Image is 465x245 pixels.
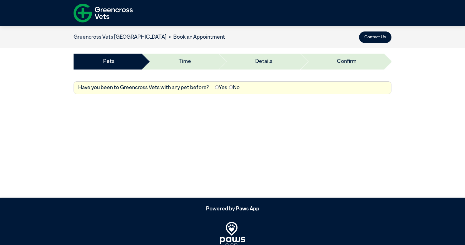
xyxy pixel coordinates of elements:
[78,84,209,92] label: Have you been to Greencross Vets with any pet before?
[74,206,391,212] h5: Powered by Paws App
[229,85,233,89] input: No
[103,58,114,66] a: Pets
[74,33,225,41] nav: breadcrumb
[359,31,391,43] button: Contact Us
[215,85,219,89] input: Yes
[166,33,225,41] li: Book an Appointment
[74,2,133,25] img: f-logo
[215,84,227,92] label: Yes
[74,35,166,40] a: Greencross Vets [GEOGRAPHIC_DATA]
[229,84,240,92] label: No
